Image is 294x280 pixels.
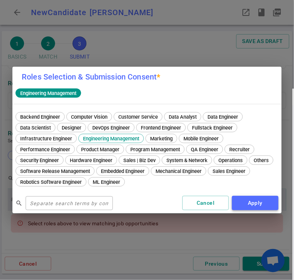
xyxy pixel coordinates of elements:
[78,147,122,152] span: Product Manager
[17,114,63,120] span: Backend Engineer
[68,114,110,120] span: Computer Vision
[216,157,246,163] span: Operations
[164,157,210,163] span: System & Network
[22,72,161,81] label: Roles Selection & Submission Consent
[90,125,133,131] span: DevOps Engineer
[188,147,221,152] span: QA Engineer
[17,157,62,163] span: Security Engineer
[205,114,241,120] span: Data Engineer
[17,136,75,142] span: Infrastructure Engineer
[189,125,235,131] span: Fullstack Engineer
[80,136,142,142] span: Engineering Management
[59,125,84,131] span: Designer
[67,157,115,163] span: Hardware Engineer
[210,168,248,174] span: Sales Engineer
[17,168,93,174] span: Software Release Management
[121,157,158,163] span: Sales | Biz Dev
[138,125,184,131] span: Frontend Engineer
[26,197,113,209] input: Separate search terms by comma or space
[17,147,73,152] span: Performance Engineer
[98,168,147,174] span: Embedded Engineer
[17,179,85,185] span: Robotics Software Engineer
[116,114,161,120] span: Customer Service
[128,147,183,152] span: Program Management
[181,136,221,142] span: Mobile Engineer
[17,125,54,131] span: Data Scientist
[153,168,204,174] span: Mechanical Engineer
[251,157,272,163] span: Others
[232,196,278,210] button: Apply
[90,179,123,185] span: ML Engineer
[227,147,252,152] span: Recruiter
[182,196,229,210] button: Cancel
[147,136,175,142] span: Marketing
[166,114,199,120] span: Data Analyst
[16,200,22,207] span: search
[17,90,80,96] span: Engineering Management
